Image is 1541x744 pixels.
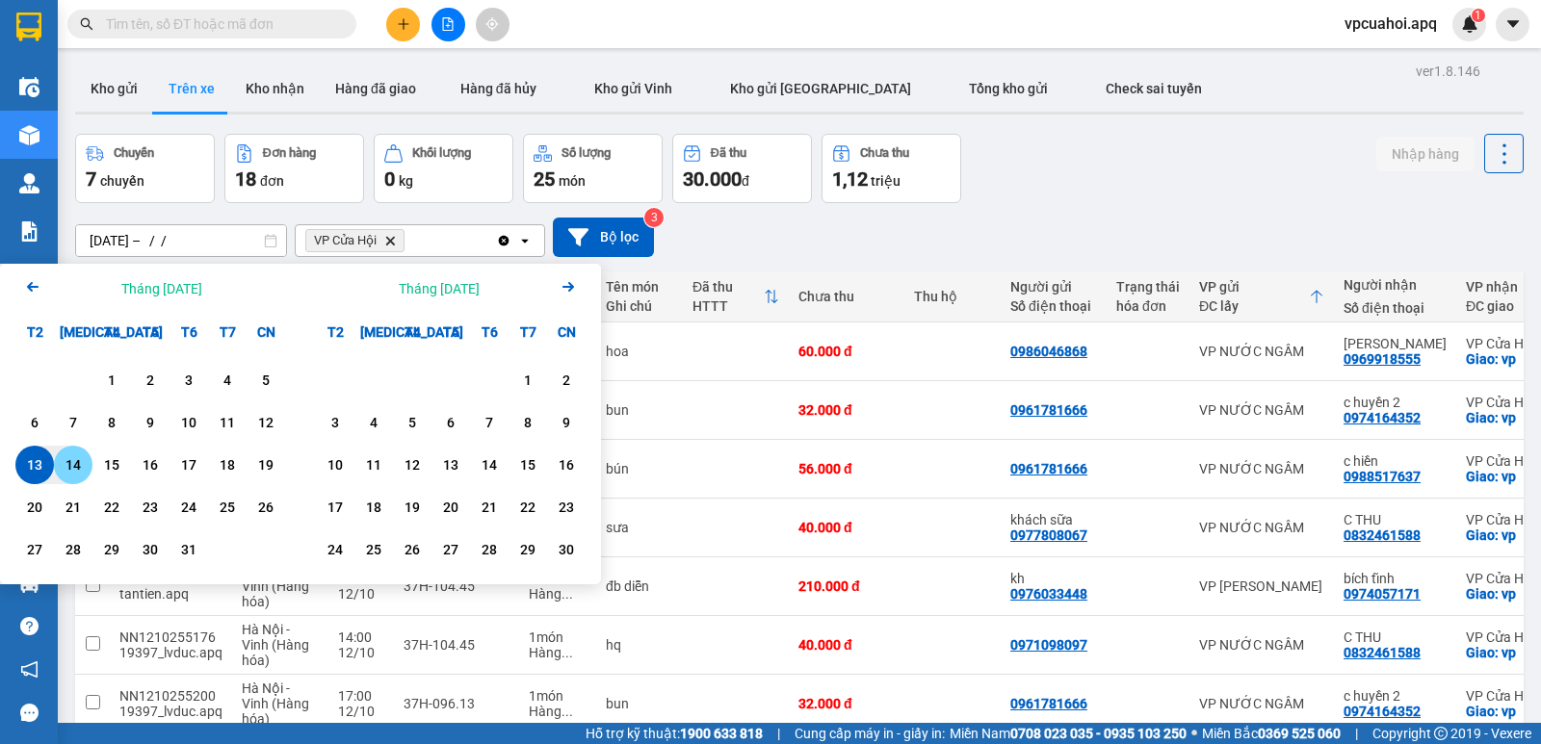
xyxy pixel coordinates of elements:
div: 7 [60,411,87,434]
div: 12 [252,411,279,434]
span: triệu [871,173,901,189]
div: 9 [137,411,164,434]
div: 5 [399,411,426,434]
button: Đã thu30.000đ [672,134,812,203]
div: Trạng thái [1116,279,1180,295]
div: bun [606,402,673,418]
div: Choose Thứ Tư, tháng 10 22 2025. It's available. [92,488,131,526]
div: Choose Thứ Bảy, tháng 10 18 2025. It's available. [208,446,247,484]
span: Kho gửi Vinh [594,81,672,96]
button: plus [386,8,420,41]
div: VP NƯỚC NGẦM [1199,637,1324,653]
div: 0971098097 [1010,637,1087,653]
div: Choose Thứ Sáu, tháng 10 3 2025. It's available. [170,361,208,399]
div: Choose Thứ Hai, tháng 11 10 2025. It's available. [316,446,354,484]
div: 1 [514,369,541,392]
div: 28 [476,538,503,561]
div: 18 [360,496,387,519]
div: 0974164352 [1344,410,1421,425]
span: caret-down [1504,15,1522,33]
div: Choose Chủ Nhật, tháng 10 5 2025. It's available. [247,361,285,399]
div: Đã thu [711,146,746,160]
div: 56.000 đ [798,461,895,476]
div: Choose Thứ Bảy, tháng 10 11 2025. It's available. [208,403,247,442]
div: 0832461588 [1344,527,1421,543]
span: ... [562,586,573,602]
div: T7 [509,313,547,351]
div: Choose Thứ Bảy, tháng 11 29 2025. It's available. [509,530,547,569]
div: 24 [175,496,202,519]
div: Choose Thứ Sáu, tháng 10 17 2025. It's available. [170,446,208,484]
div: T5 [431,313,470,351]
span: Check sai tuyến [1106,81,1202,96]
div: Choose Thứ Tư, tháng 10 1 2025. It's available. [92,361,131,399]
div: Choose Thứ Ba, tháng 11 4 2025. It's available. [354,403,393,442]
div: 30 [553,538,580,561]
button: Số lượng25món [523,134,663,203]
div: T6 [170,313,208,351]
div: 2 [137,369,164,392]
div: Choose Thứ Năm, tháng 11 27 2025. It's available. [431,530,470,569]
div: Choose Chủ Nhật, tháng 11 2 2025. It's available. [547,361,586,399]
div: bích tĩnh [1344,571,1447,586]
div: Choose Thứ Ba, tháng 10 14 2025. It's available. [54,446,92,484]
div: Choose Thứ Ba, tháng 10 7 2025. It's available. [54,403,92,442]
div: 37H-104.45 [404,637,509,653]
button: Hàng đã giao [320,65,431,112]
div: Chưa thu [860,146,909,160]
div: 6 [437,411,464,434]
span: Tổng kho gửi [969,81,1048,96]
div: Choose Thứ Năm, tháng 11 13 2025. It's available. [431,446,470,484]
input: Select a date range. [76,225,286,256]
span: Hà Nội - Vinh (Hàng hóa) [242,622,309,668]
input: Selected VP Cửa Hội. [408,231,410,250]
div: 20 [437,496,464,519]
div: Tên món [606,279,673,295]
div: 28 [60,538,87,561]
span: 0 [384,167,395,191]
span: đ [742,173,749,189]
div: [MEDICAL_DATA] [354,313,393,351]
div: NN1210255176 [119,629,222,645]
div: Choose Thứ Năm, tháng 11 20 2025. It's available. [431,488,470,526]
div: Choose Thứ Tư, tháng 11 19 2025. It's available. [393,488,431,526]
div: 23 [553,496,580,519]
div: Ghi chú [606,298,673,314]
div: 20 [21,496,48,519]
span: 1 [1475,9,1481,22]
sup: 3 [644,208,664,227]
div: 10 [322,453,349,476]
div: Choose Thứ Năm, tháng 10 23 2025. It's available. [131,488,170,526]
div: 4 [360,411,387,434]
div: 0832461588 [1344,645,1421,660]
span: kg [399,173,413,189]
div: 0986046868 [1010,344,1087,359]
img: logo-vxr [16,13,41,41]
div: Choose Chủ Nhật, tháng 11 30 2025. It's available. [547,530,586,569]
div: 3 [175,369,202,392]
div: 40.000 đ [798,520,895,535]
div: Người gửi [1010,279,1097,295]
div: Choose Thứ Ba, tháng 11 18 2025. It's available. [354,488,393,526]
div: 15 [514,453,541,476]
button: Bộ lọc [553,218,654,257]
div: 0976033448 [1010,586,1087,602]
img: warehouse-icon [19,77,39,97]
div: 6 [21,411,48,434]
span: Hà Nội - Vinh (Hàng hóa) [242,680,309,727]
div: Choose Thứ Sáu, tháng 11 7 2025. It's available. [470,403,509,442]
span: chuyến [100,173,144,189]
div: Choose Chủ Nhật, tháng 11 9 2025. It's available. [547,403,586,442]
div: 29 [98,538,125,561]
div: 17 [322,496,349,519]
span: Kho gửi [GEOGRAPHIC_DATA] [730,81,911,96]
div: Tháng [DATE] [399,279,480,298]
div: 26 [252,496,279,519]
button: file-add [431,8,465,41]
span: VP Cửa Hội, close by backspace [305,229,405,252]
div: 12 [399,453,426,476]
div: C THU [1344,512,1447,527]
div: 12/10 [338,586,384,602]
div: ĐC lấy [1199,298,1309,314]
button: caret-down [1496,8,1529,41]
